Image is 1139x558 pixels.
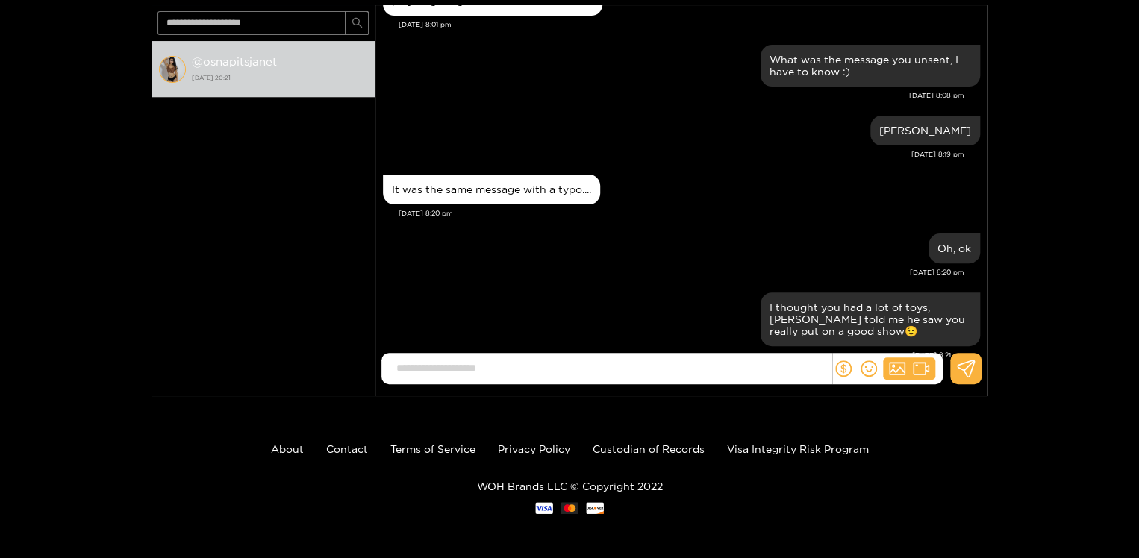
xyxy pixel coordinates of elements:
[761,292,980,346] div: Sep. 29, 8:21 pm
[498,443,570,454] a: Privacy Policy
[383,90,964,101] div: [DATE] 8:08 pm
[832,357,855,380] button: dollar
[770,54,971,78] div: What was the message you unsent, I have to know :)
[399,208,980,219] div: [DATE] 8:20 pm
[770,301,971,337] div: I thought you had a lot of toys, [PERSON_NAME] told me he saw you really put on a good show😉
[383,267,964,278] div: [DATE] 8:20 pm
[761,45,980,87] div: Sep. 29, 8:08 pm
[383,350,964,360] div: [DATE] 8:21 pm
[390,443,475,454] a: Terms of Service
[929,233,980,263] div: Sep. 29, 8:20 pm
[889,360,905,377] span: picture
[879,125,971,137] div: [PERSON_NAME]
[271,443,304,454] a: About
[937,242,971,254] div: Oh, ok
[326,443,368,454] a: Contact
[352,17,363,30] span: search
[392,184,591,195] div: It was the same message with a typo....
[399,19,980,30] div: [DATE] 8:01 pm
[861,360,877,377] span: smile
[727,443,869,454] a: Visa Integrity Risk Program
[192,55,277,68] strong: @ osnapitsjanet
[883,357,935,380] button: picturevideo-camera
[192,71,368,84] strong: [DATE] 20:21
[383,149,964,160] div: [DATE] 8:19 pm
[383,175,600,204] div: Sep. 29, 8:20 pm
[593,443,705,454] a: Custodian of Records
[913,360,929,377] span: video-camera
[870,116,980,145] div: Sep. 29, 8:19 pm
[835,360,852,377] span: dollar
[345,11,369,35] button: search
[159,56,186,83] img: conversation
